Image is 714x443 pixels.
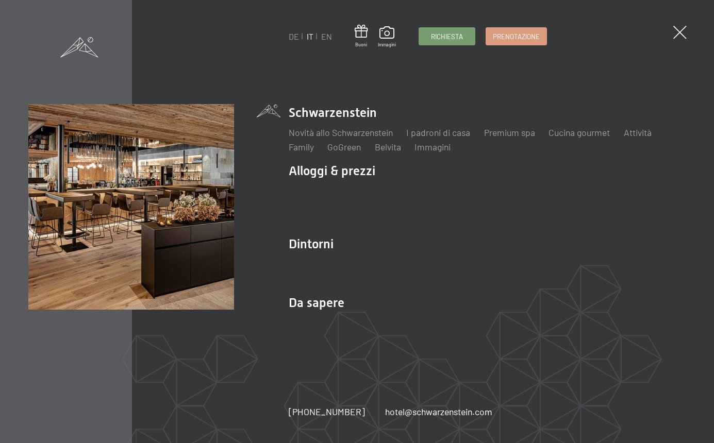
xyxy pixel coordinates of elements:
a: Buoni [355,25,368,48]
a: [PHONE_NUMBER] [289,405,365,418]
a: GoGreen [327,141,361,152]
a: Immagini [378,26,396,48]
a: IT [307,31,313,41]
span: Immagini [378,42,396,48]
span: Richiesta [431,32,463,41]
a: Prenotazione [486,28,546,45]
a: Attività [624,127,652,138]
a: hotel@schwarzenstein.com [385,405,492,418]
span: Buoni [355,42,368,48]
a: Novità allo Schwarzenstein [289,127,393,138]
a: Belvita [375,141,401,152]
a: Richiesta [419,28,475,45]
a: EN [321,31,332,41]
a: Cucina gourmet [549,127,610,138]
a: Immagini [414,141,451,152]
a: Family [289,141,314,152]
a: DE [289,31,299,41]
span: Prenotazione [493,32,540,41]
a: I padroni di casa [406,127,470,138]
a: Premium spa [484,127,535,138]
span: [PHONE_NUMBER] [289,406,365,417]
